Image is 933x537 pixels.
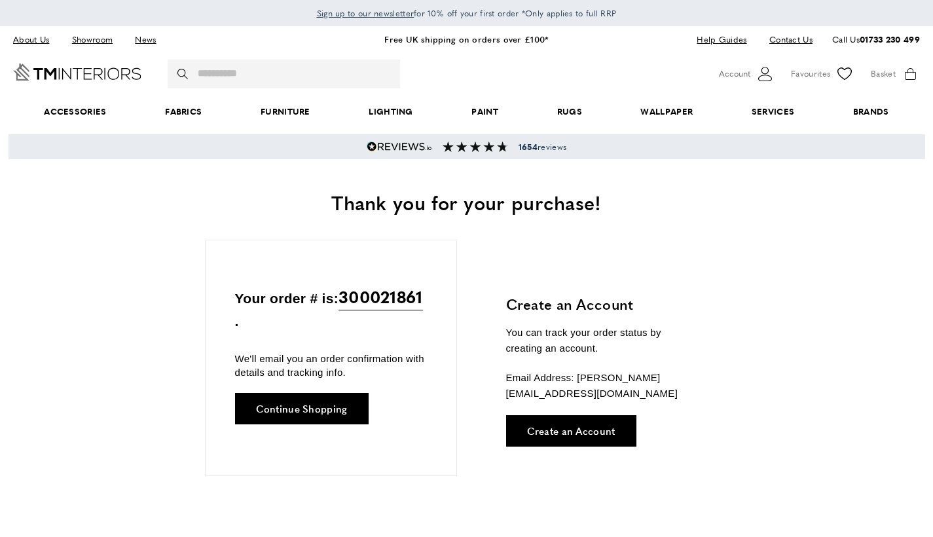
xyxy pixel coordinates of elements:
[14,92,136,132] span: Accessories
[340,92,443,132] a: Lighting
[235,284,427,333] p: Your order # is: .
[719,64,775,84] button: Customer Account
[331,188,601,216] span: Thank you for your purchase!
[506,370,699,401] p: Email Address: [PERSON_NAME][EMAIL_ADDRESS][DOMAIN_NAME]
[860,33,920,45] a: 01733 230 499
[722,92,824,132] a: Services
[506,294,699,314] h3: Create an Account
[443,141,508,152] img: Reviews section
[13,31,59,48] a: About Us
[527,426,615,435] span: Create an Account
[506,325,699,356] p: You can track your order status by creating an account.
[177,60,191,88] button: Search
[231,92,339,132] a: Furniture
[832,33,920,46] p: Call Us
[62,31,122,48] a: Showroom
[824,92,918,132] a: Brands
[384,33,548,45] a: Free UK shipping on orders over £100*
[338,284,423,310] span: 300021861
[791,64,854,84] a: Favourites
[528,92,612,132] a: Rugs
[791,67,830,81] span: Favourites
[317,7,414,19] span: Sign up to our newsletter
[317,7,414,20] a: Sign up to our newsletter
[125,31,166,48] a: News
[519,141,566,152] span: reviews
[443,92,528,132] a: Paint
[506,415,636,447] a: Create an Account
[317,7,617,19] span: for 10% off your first order *Only applies to full RRP
[136,92,231,132] a: Fabrics
[13,64,141,81] a: Go to Home page
[367,141,432,152] img: Reviews.io 5 stars
[759,31,813,48] a: Contact Us
[687,31,756,48] a: Help Guides
[719,67,750,81] span: Account
[519,141,538,153] strong: 1654
[612,92,722,132] a: Wallpaper
[235,393,369,424] a: Continue Shopping
[256,403,348,413] span: Continue Shopping
[235,352,427,379] p: We'll email you an order confirmation with details and tracking info.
